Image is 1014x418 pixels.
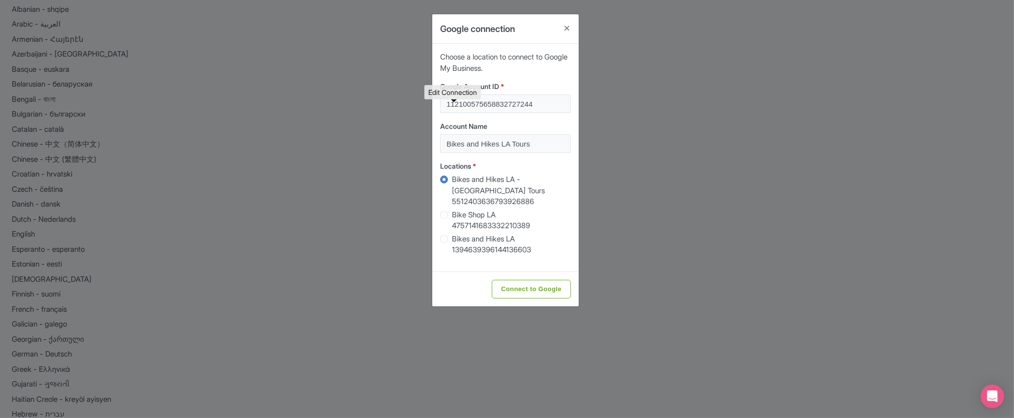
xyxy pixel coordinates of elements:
div: Edit Connection [424,85,481,99]
div: Open Intercom Messenger [981,385,1004,408]
label: Bikes and Hikes LA 1394639396144136603 [452,234,571,256]
p: Choose a location to connect to Google My Business. [440,52,571,74]
span: Locations [440,162,471,170]
label: Bikes and Hikes LA - [GEOGRAPHIC_DATA] Tours 5512403636793926886 [452,174,571,208]
span: Account Name [440,122,487,130]
h4: Google connection [440,22,515,35]
button: Close [555,14,579,42]
label: Bike Shop LA 4757141683332210389 [452,209,571,232]
input: Connect to Google [492,280,571,299]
